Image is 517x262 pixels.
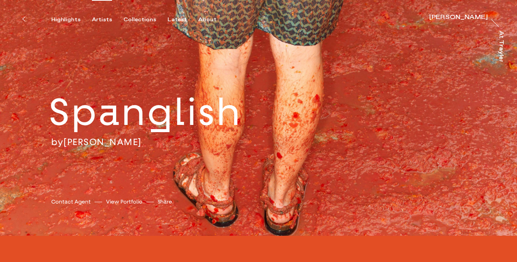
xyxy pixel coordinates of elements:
[158,197,172,207] button: Share
[49,88,294,136] h2: Spanglish
[92,16,123,23] button: Artists
[123,16,156,23] div: Collections
[51,16,92,23] button: Highlights
[496,31,504,62] a: At Trayler
[51,198,91,206] a: Contact Agent
[498,31,504,63] div: At Trayler
[51,16,81,23] div: Highlights
[92,16,112,23] div: Artists
[168,16,187,23] div: Latest
[123,16,168,23] button: Collections
[106,198,142,206] a: View Portfolio
[198,16,228,23] button: About
[429,14,488,22] a: [PERSON_NAME]
[63,136,142,147] a: [PERSON_NAME]
[168,16,198,23] button: Latest
[198,16,217,23] div: About
[51,136,63,147] span: by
